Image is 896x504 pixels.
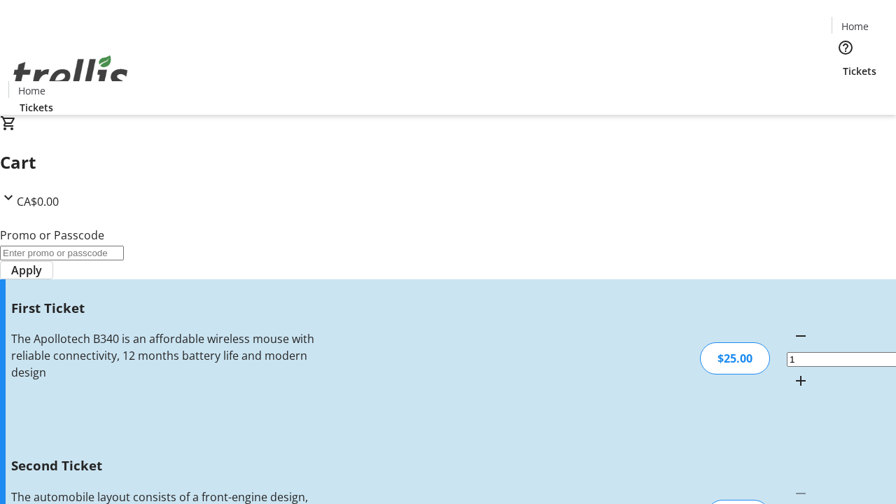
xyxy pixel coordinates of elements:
[8,100,64,115] a: Tickets
[9,83,54,98] a: Home
[700,342,770,374] div: $25.00
[787,367,815,395] button: Increment by one
[8,40,133,110] img: Orient E2E Organization mbGOeGc8dg's Logo
[832,64,888,78] a: Tickets
[17,194,59,209] span: CA$0.00
[18,83,45,98] span: Home
[787,322,815,350] button: Decrement by one
[11,330,317,381] div: The Apollotech B340 is an affordable wireless mouse with reliable connectivity, 12 months battery...
[20,100,53,115] span: Tickets
[11,262,42,279] span: Apply
[832,34,860,62] button: Help
[11,298,317,318] h3: First Ticket
[843,64,876,78] span: Tickets
[11,456,317,475] h3: Second Ticket
[841,19,869,34] span: Home
[832,19,877,34] a: Home
[832,78,860,106] button: Cart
